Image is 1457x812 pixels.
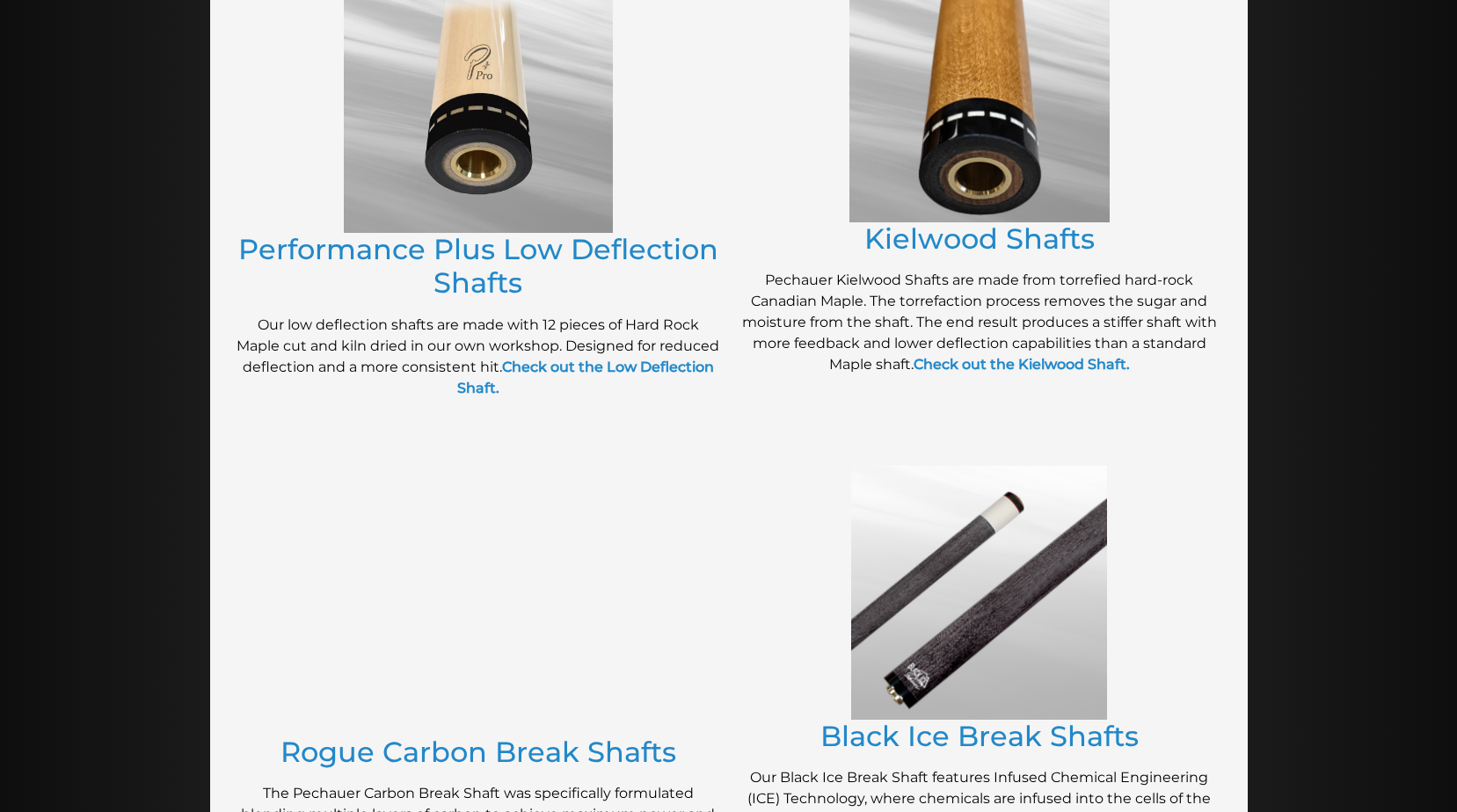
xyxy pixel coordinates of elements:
p: Our low deflection shafts are made with 12 pieces of Hard Rock Maple cut and kiln dried in our ow... [237,315,720,399]
a: Check out the Low Deflection Shaft. [457,359,714,396]
a: Kielwood Shafts [864,221,1095,256]
a: Rogue Carbon Break Shafts [280,735,676,769]
p: Pechauer Kielwood Shafts are made from torrefied hard-rock Canadian Maple. The torrefaction proce... [738,270,1221,375]
a: Black Ice Break Shafts [820,719,1139,753]
a: Check out the Kielwood Shaft. [914,356,1130,373]
a: Performance Plus Low Deflection Shafts [238,232,718,300]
